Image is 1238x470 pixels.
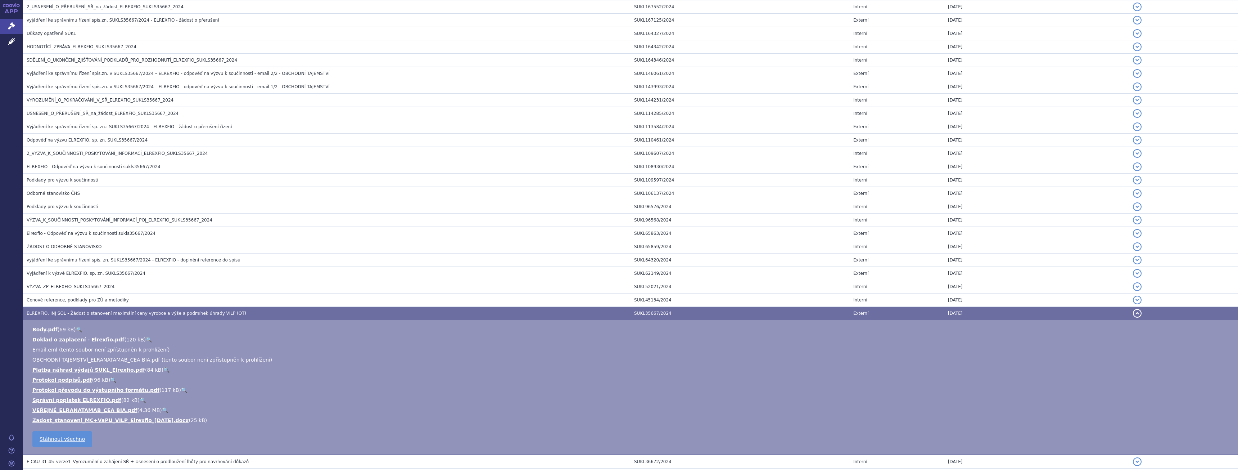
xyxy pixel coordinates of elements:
button: detail [1133,189,1142,198]
span: OBCHODNÍ TAJEMSTVÍ_ELRANATAMAB_CEA BIA.pdf (tento soubor není zpřístupněn k prohlížení) [32,357,272,363]
span: Externí [853,124,868,129]
a: Doklad o zaplacení - Elrexfio.pdf [32,337,124,343]
span: Interní [853,58,867,63]
a: Protokol převodu do výstupního formátu.pdf [32,387,159,393]
span: Vyjádření ke správnímu řízení spis.zn. v SUKLS35667/2024 – ELREXFIO - odpověď na výzvu k součinno... [27,71,330,76]
span: VÝZVA_ZP_ELREXFIO_SUKLS35667_2024 [27,284,114,289]
span: Externí [853,271,868,276]
td: SUKL65863/2024 [631,227,850,240]
span: VÝZVA_K_SOUČINNOSTI_POSKYTOVÁNÍ_INFORMACÍ_POJ_ELREXFIO_SUKLS35667_2024 [27,218,212,223]
span: Odborné stanovisko ČHS [27,191,80,196]
td: [DATE] [944,294,1129,307]
span: Externí [853,231,868,236]
li: ( ) [32,326,1231,333]
span: Externí [853,84,868,89]
button: detail [1133,69,1142,78]
a: Zadost_stanoveni_MC+VaPU_VILP_Elrexfio_[DATE].docx [32,417,189,423]
a: 🔍 [162,407,168,413]
span: ELREXFIO - Odpověď na výzvu k součinnosti sukls35667/2024 [27,164,161,169]
td: SUKL106137/2024 [631,187,850,200]
span: Interní [853,44,867,49]
span: Elrexfio - Odpověď na výzvu k součinnosti sukls35667/2024 [27,231,155,236]
span: 2_VÝZVA_K_SOUČINNOSTI_POSKYTOVÁNÍ_INFORMACÍ_ELREXFIO_SUKLS35667_2024 [27,151,208,156]
span: Interní [853,98,867,103]
button: detail [1133,269,1142,278]
a: 🔍 [110,377,116,383]
td: SUKL113584/2024 [631,120,850,134]
a: Stáhnout všechno [32,431,92,447]
button: detail [1133,149,1142,158]
span: Externí [853,164,868,169]
td: SUKL114285/2024 [631,107,850,120]
a: 🔍 [140,397,146,403]
span: Externí [853,18,868,23]
td: SUKL164346/2024 [631,54,850,67]
span: Interní [853,31,867,36]
span: Interní [853,218,867,223]
span: vyjádření ke správnímu řízení spis.zn. SUKLS35667/2024 - ELREXFIO - žádost o přerušení [27,18,219,23]
td: [DATE] [944,254,1129,267]
button: detail [1133,256,1142,264]
td: SUKL167552/2024 [631,0,850,14]
span: Cenové reference, podklady pro ZÚ a metodiky [27,297,129,303]
span: VYROZUMĚNÍ_O_POKRAČOVÁNÍ_V_SŘ_ELREXFIO_SUKLS35667_2024 [27,98,173,103]
td: [DATE] [944,200,1129,214]
button: detail [1133,309,1142,318]
button: detail [1133,457,1142,466]
a: Body.pdf [32,327,58,332]
td: [DATE] [944,54,1129,67]
span: USNESENÍ_O_PŘERUŠENÍ_SŘ_na_žádost_ELREXFIO_SUKLS35667_2024 [27,111,179,116]
span: 120 kB [126,337,144,343]
li: ( ) [32,397,1231,404]
span: vyjádření ke správnímu řízení spis. zn. SUKLS35667/2024 - ELREXFIO - doplnění reference do spisu [27,258,240,263]
span: Odpověď na výzvu ELREXFIO, sp. zn. SUKLS35667/2024 [27,138,148,143]
span: Interní [853,151,867,156]
span: Externí [853,311,868,316]
span: Interní [853,244,867,249]
a: 🔍 [76,327,82,332]
button: detail [1133,296,1142,304]
span: Důkazy opatřené SÚKL [27,31,76,36]
td: SUKL164342/2024 [631,40,850,54]
td: SUKL109607/2024 [631,147,850,160]
button: detail [1133,42,1142,51]
li: ( ) [32,366,1231,373]
td: [DATE] [944,80,1129,94]
a: 🔍 [163,367,170,373]
td: SUKL96576/2024 [631,200,850,214]
button: detail [1133,202,1142,211]
span: SDĚLENÍ_O_UKONČENÍ_ZJIŠŤOVÁNÍ_PODKLADŮ_PRO_ROZHODNUTÍ_ELREXFIO_SUKLS35667_2024 [27,58,237,63]
td: [DATE] [944,174,1129,187]
a: 🔍 [146,337,152,343]
td: [DATE] [944,107,1129,120]
td: SUKL108930/2024 [631,160,850,174]
span: Externí [853,71,868,76]
td: SUKL146061/2024 [631,67,850,80]
span: Interní [853,204,867,209]
button: detail [1133,109,1142,118]
span: 117 kB [162,387,179,393]
td: [DATE] [944,240,1129,254]
td: SUKL167125/2024 [631,14,850,27]
li: ( ) [32,336,1231,343]
span: 84 kB [147,367,161,373]
button: detail [1133,216,1142,224]
li: ( ) [32,407,1231,414]
li: ( ) [32,386,1231,394]
button: detail [1133,96,1142,104]
span: HODNOTÍCÍ_ZPRÁVA_ELREXFIO_SUKLS35667_2024 [27,44,136,49]
a: Platba náhrad výdajů SUKL_Elrexfio.pdf [32,367,145,373]
span: Interní [853,459,867,464]
td: SUKL36672/2024 [631,455,850,469]
a: 🔍 [181,387,187,393]
td: [DATE] [944,160,1129,174]
td: [DATE] [944,147,1129,160]
span: Externí [853,138,868,143]
td: SUKL143993/2024 [631,80,850,94]
td: SUKL62149/2024 [631,267,850,280]
button: detail [1133,282,1142,291]
span: 82 kB [123,397,137,403]
button: detail [1133,29,1142,38]
span: ELREXFIO, INJ SOL - Žádost o stanovení maximální ceny výrobce a výše a podmínek úhrady VILP (OT) [27,311,246,316]
td: [DATE] [944,267,1129,280]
